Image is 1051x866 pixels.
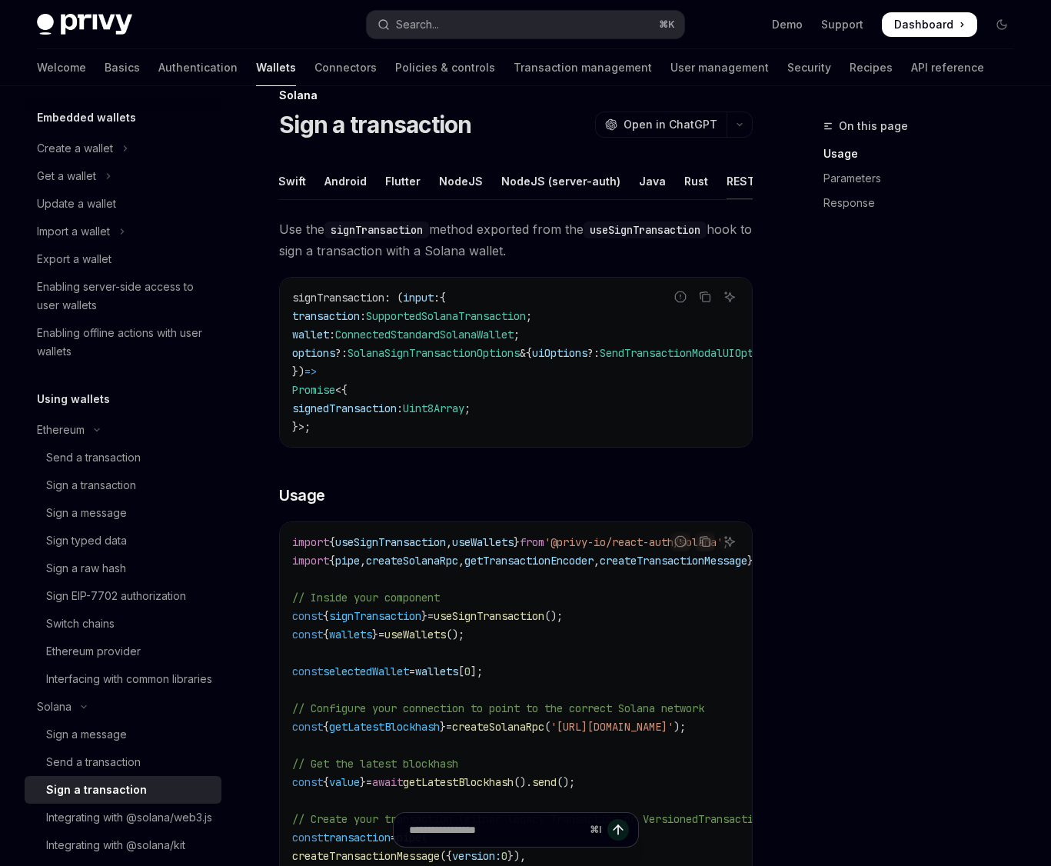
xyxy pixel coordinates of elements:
a: Sign typed data [25,527,221,555]
button: Toggle Import a wallet section [25,218,221,245]
div: Integrating with @solana/web3.js [46,808,212,827]
span: SendTransactionModalUIOptions [600,346,778,360]
a: Connectors [314,49,377,86]
div: Java [639,163,666,199]
span: Open in ChatGPT [624,117,717,132]
span: = [409,664,415,678]
button: Send message [607,819,629,841]
span: { [526,346,532,360]
a: Switch chains [25,610,221,638]
span: => [304,365,317,378]
a: Support [821,17,863,32]
span: { [440,291,446,305]
div: Swift [278,163,306,199]
div: Ethereum provider [46,642,141,661]
a: Usage [823,142,1026,166]
span: useWallets [452,535,514,549]
h1: Sign a transaction [279,111,472,138]
span: useWallets [384,628,446,641]
span: ⌘ K [659,18,675,31]
div: Rust [684,163,708,199]
a: Security [787,49,831,86]
span: = [378,628,384,641]
h5: Embedded wallets [37,108,136,127]
span: { [323,720,329,734]
div: Create a wallet [37,139,113,158]
div: Sign a message [46,725,127,744]
span: : [434,291,440,305]
div: Enabling server-side access to user wallets [37,278,212,315]
div: NodeJS (server-auth) [501,163,620,199]
span: wallets [329,628,372,641]
span: from [520,535,544,549]
button: Toggle Get a wallet section [25,162,221,190]
a: Policies & controls [395,49,495,86]
div: Switch chains [46,615,115,633]
a: Update a wallet [25,190,221,218]
span: { [329,554,335,568]
a: Export a wallet [25,245,221,273]
code: signTransaction [324,221,429,238]
span: const [292,628,323,641]
span: = [446,720,452,734]
div: Solana [37,698,72,716]
a: User management [670,49,769,86]
span: { [323,628,329,641]
span: (). [514,775,532,789]
span: <{ [335,383,348,397]
span: { [323,609,329,623]
a: Demo [772,17,803,32]
span: await [372,775,403,789]
div: Flutter [385,163,421,199]
span: Dashboard [894,17,953,32]
div: Sign a raw hash [46,559,126,578]
a: Dashboard [882,12,977,37]
a: Recipes [850,49,893,86]
div: Solana [279,88,753,103]
span: input [403,291,434,305]
div: NodeJS [439,163,483,199]
div: Sign typed data [46,531,127,550]
div: Get a wallet [37,167,96,185]
div: Android [324,163,367,199]
span: On this page [839,117,908,135]
span: wallets [415,664,458,678]
input: Ask a question... [409,813,584,847]
div: Update a wallet [37,195,116,213]
span: useSignTransaction [434,609,544,623]
span: { [323,775,329,789]
span: ]; [471,664,483,678]
span: : [360,309,366,323]
span: } [440,720,446,734]
div: Sign EIP-7702 authorization [46,587,186,605]
button: Open search [367,11,684,38]
span: } [514,535,520,549]
span: } [372,628,378,641]
div: Ethereum [37,421,85,439]
button: Toggle Ethereum section [25,416,221,444]
a: Send a transaction [25,748,221,776]
span: ; [464,401,471,415]
span: { [329,535,335,549]
span: send [532,775,557,789]
span: signTransaction [329,609,421,623]
div: Interfacing with common libraries [46,670,212,688]
span: ?: [335,346,348,360]
span: // Get the latest blockhash [292,757,458,771]
a: Interfacing with common libraries [25,665,221,693]
span: uiOptions [532,346,587,360]
span: : ( [384,291,403,305]
span: options [292,346,335,360]
span: selectedWallet [323,664,409,678]
span: Use the method exported from the hook to sign a transaction with a Solana wallet. [279,218,753,261]
button: Ask AI [720,287,740,307]
span: (); [446,628,464,641]
span: ; [514,328,520,341]
span: ( [544,720,550,734]
span: getLatestBlockhash [403,775,514,789]
span: createTransactionMessage [600,554,747,568]
div: Sign a transaction [46,476,136,495]
div: Send a transaction [46,448,141,467]
span: & [520,346,526,360]
span: getTransactionEncoder [464,554,594,568]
